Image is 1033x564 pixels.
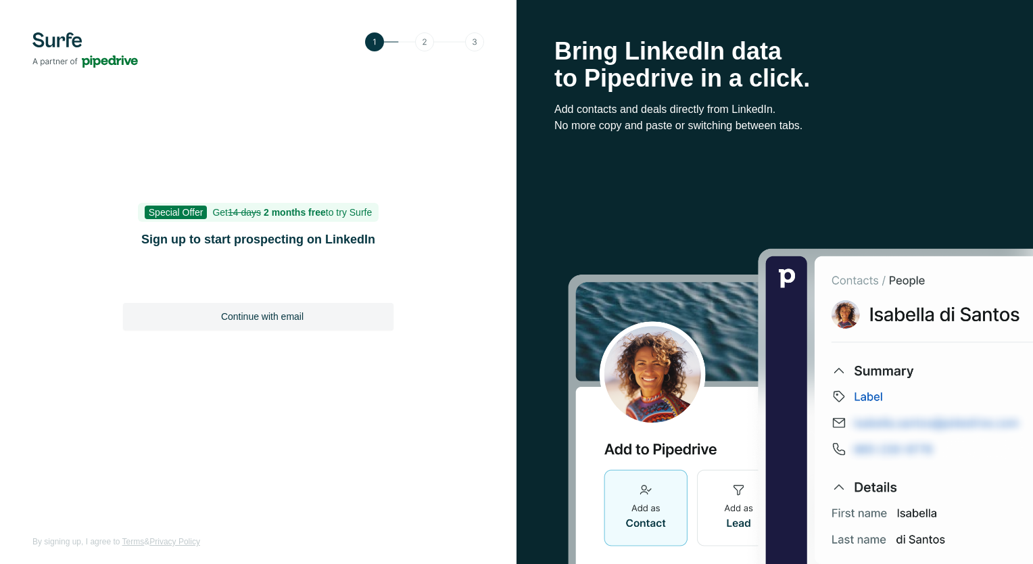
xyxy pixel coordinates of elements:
[123,230,393,249] h1: Sign up to start prospecting on LinkedIn
[32,537,120,546] span: By signing up, I agree to
[568,248,1033,564] img: Surfe Stock Photo - Selling good vibes
[116,266,400,296] iframe: Sign in with Google Button
[755,14,1019,183] iframe: Sign in with Google Dialog
[264,207,326,218] b: 2 months free
[145,206,208,219] span: Special Offer
[228,207,261,218] s: 14 days
[32,32,138,68] img: Surfe's logo
[554,118,995,134] p: No more copy and paste or switching between tabs.
[365,32,484,51] img: Step 1
[144,537,149,546] span: &
[149,537,200,546] a: Privacy Policy
[554,38,995,92] h1: Bring LinkedIn data to Pipedrive in a click.
[554,101,995,118] p: Add contacts and deals directly from LinkedIn.
[212,207,372,218] span: Get to try Surfe
[122,537,145,546] a: Terms
[221,310,304,323] span: Continue with email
